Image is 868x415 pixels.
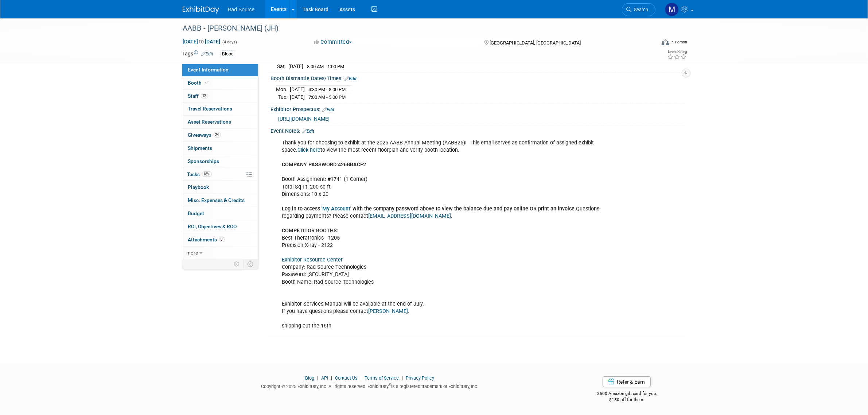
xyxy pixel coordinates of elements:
span: Attachments [188,237,225,243]
td: Tue. [276,93,290,101]
a: Sponsorships [182,155,258,168]
span: Staff [188,93,208,99]
span: [DATE] [DATE] [183,38,221,45]
span: 4:30 PM - 8:00 PM [309,87,346,92]
span: ROI, Objectives & ROO [188,224,237,229]
div: In-Person [670,39,687,45]
td: [DATE] [289,62,304,70]
span: Booth [188,80,210,86]
div: $500 Amazon gift card for you, [568,386,686,403]
a: Terms of Service [365,375,399,381]
span: Asset Reservations [188,119,231,125]
a: Playbook [182,181,258,194]
a: Contact Us [335,375,358,381]
div: $150 off for them. [568,397,686,403]
a: Edit [202,51,214,57]
span: 12 [201,93,208,98]
span: more [187,250,198,256]
td: Toggle Event Tabs [243,259,258,269]
img: Melissa Conboy [665,3,679,16]
span: to [198,39,205,44]
td: Tags [183,50,214,58]
span: Giveaways [188,132,221,138]
span: | [359,375,363,381]
a: Asset Reservations [182,116,258,128]
a: [PERSON_NAME] [369,308,408,314]
a: Privacy Policy [406,375,434,381]
a: Edit [345,76,357,81]
a: Edit [303,129,315,134]
a: Tasks18% [182,168,258,181]
span: [GEOGRAPHIC_DATA], [GEOGRAPHIC_DATA] [490,40,581,46]
a: ROI, Objectives & ROO [182,220,258,233]
a: Refer & Earn [603,376,651,387]
span: Budget [188,210,205,216]
a: [EMAIL_ADDRESS][DOMAIN_NAME] [369,213,451,219]
b: COMPETITOR [282,228,315,234]
td: [DATE] [290,93,305,101]
div: Event Notes: [271,125,686,135]
span: Rad Source [228,7,255,12]
b: Log in to access ' ' with the company password above to view the balance due and pay online OR pr... [282,206,576,212]
div: Copyright © 2025 ExhibitDay, Inc. All rights reserved. ExhibitDay is a registered trademark of Ex... [183,381,557,390]
a: Booth [182,77,258,89]
span: 18% [202,171,212,177]
a: Travel Reservations [182,102,258,115]
span: Tasks [187,171,212,177]
a: Staff12 [182,90,258,102]
a: Blog [305,375,314,381]
i: Booth reservation complete [205,81,209,85]
a: Search [622,3,655,16]
a: Event Information [182,63,258,76]
a: API [321,375,328,381]
div: Blood [220,50,236,58]
td: Mon. [276,85,290,93]
a: My Account [323,206,351,212]
button: Committed [311,38,355,46]
span: Sponsorships [188,158,219,164]
td: [DATE] [290,85,305,93]
span: Misc. Expenses & Credits [188,197,245,203]
a: Misc. Expenses & Credits [182,194,258,207]
span: Event Information [188,67,229,73]
span: Travel Reservations [188,106,233,112]
span: 24 [214,132,221,137]
span: | [315,375,320,381]
span: Shipments [188,145,213,151]
a: more [182,247,258,259]
span: Search [632,7,649,12]
sup: ® [389,383,391,387]
span: 7:00 AM - 5:00 PM [309,94,346,100]
span: 8 [219,237,225,242]
div: Booth Dismantle Dates/Times: [271,73,686,82]
span: 8:00 AM - 1:00 PM [307,64,345,69]
b: 426BBACF2 [338,162,366,168]
span: Playbook [188,184,209,190]
div: Event Format [612,38,688,49]
div: Thank you for choosing to exhibit at the 2025 AABB Annual Meeting (AABB25)! This email serves as ... [277,136,606,333]
td: Personalize Event Tab Strip [231,259,244,269]
a: Giveaways24 [182,129,258,141]
a: Attachments8 [182,233,258,246]
div: AABB - [PERSON_NAME] (JH) [180,22,645,35]
b: BOOTHS [316,228,337,234]
span: | [400,375,405,381]
a: Budget [182,207,258,220]
td: Sat. [276,62,289,70]
div: Exhibitor Prospectus: [271,104,686,113]
a: [URL][DOMAIN_NAME] [279,116,330,122]
img: Format-Inperson.png [662,39,669,45]
a: Click here [298,147,321,153]
b: COMPANY PASSWORD: [282,162,338,168]
a: Shipments [182,142,258,155]
img: ExhibitDay [183,6,219,13]
span: | [329,375,334,381]
a: Exhibitor Resource Center [282,257,343,263]
a: Edit [323,107,335,112]
div: Event Rating [667,50,687,54]
span: (4 days) [222,40,237,44]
